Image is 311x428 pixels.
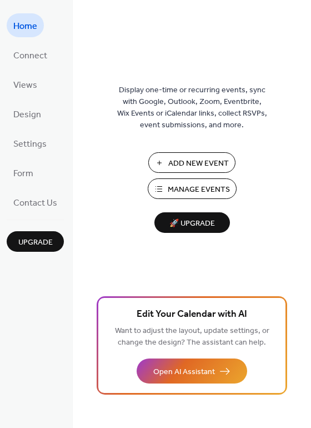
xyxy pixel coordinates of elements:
[115,324,269,350] span: Want to adjust the layout, update settings, or change the design? The assistant can help.
[7,190,64,214] a: Contact Us
[7,72,44,96] a: Views
[13,77,37,94] span: Views
[7,231,64,252] button: Upgrade
[7,13,44,37] a: Home
[13,18,37,35] span: Home
[13,165,33,182] span: Form
[7,131,53,155] a: Settings
[161,216,223,231] span: 🚀 Upgrade
[13,136,47,153] span: Settings
[13,106,41,123] span: Design
[7,161,40,185] a: Form
[148,152,235,173] button: Add New Event
[13,47,47,64] span: Connect
[13,195,57,212] span: Contact Us
[18,237,53,248] span: Upgrade
[137,307,247,322] span: Edit Your Calendar with AI
[7,43,54,67] a: Connect
[154,212,230,233] button: 🚀 Upgrade
[7,102,48,126] a: Design
[117,84,267,131] span: Display one-time or recurring events, sync with Google, Outlook, Zoom, Eventbrite, Wix Events or ...
[137,359,247,384] button: Open AI Assistant
[148,178,237,199] button: Manage Events
[168,158,229,170] span: Add New Event
[168,184,230,196] span: Manage Events
[153,366,215,378] span: Open AI Assistant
